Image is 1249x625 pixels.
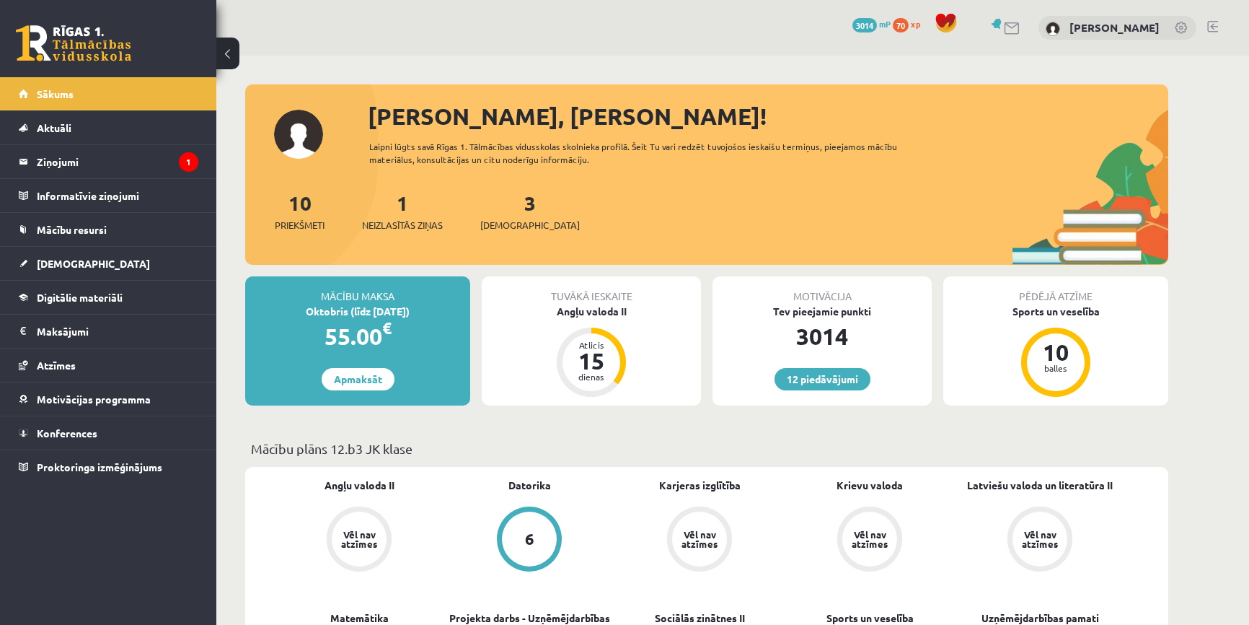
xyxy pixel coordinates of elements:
[37,315,198,348] legend: Maksājumi
[362,218,443,232] span: Neizlasītās ziņas
[712,276,932,304] div: Motivācija
[325,478,394,493] a: Angļu valoda II
[614,507,785,574] a: Vēl nav atzīmes
[275,190,325,232] a: 10Priekšmeti
[19,416,198,450] a: Konferences
[1034,341,1077,364] div: 10
[712,319,932,354] div: 3014
[19,77,198,110] a: Sākums
[879,18,891,30] span: mP
[19,315,198,348] a: Maksājumi
[943,276,1168,304] div: Pēdējā atzīme
[37,427,97,440] span: Konferences
[37,179,198,212] legend: Informatīvie ziņojumi
[245,319,470,354] div: 55.00
[275,218,325,232] span: Priekšmeti
[852,18,891,30] a: 3014 mP
[245,304,470,319] div: Oktobris (līdz [DATE])
[444,507,614,574] a: 6
[37,393,151,406] span: Motivācijas programma
[482,276,701,304] div: Tuvākā ieskaite
[37,291,123,304] span: Digitālie materiāli
[893,18,927,30] a: 70 xp
[19,349,198,382] a: Atzīmes
[37,87,74,100] span: Sākums
[482,304,701,319] div: Angļu valoda II
[852,18,877,32] span: 3014
[1069,20,1160,35] a: [PERSON_NAME]
[893,18,909,32] span: 70
[37,359,76,372] span: Atzīmes
[943,304,1168,399] a: Sports un veselība 10 balles
[967,478,1113,493] a: Latviešu valoda un literatūra II
[659,478,741,493] a: Karjeras izglītība
[179,152,198,172] i: 1
[19,145,198,178] a: Ziņojumi1
[19,213,198,246] a: Mācību resursi
[382,318,392,338] span: €
[480,218,580,232] span: [DEMOGRAPHIC_DATA]
[245,276,470,304] div: Mācību maksa
[19,450,198,484] a: Proktoringa izmēģinājums
[1020,530,1060,548] div: Vēl nav atzīmes
[37,145,198,178] legend: Ziņojumi
[19,383,198,416] a: Motivācijas programma
[570,372,613,381] div: dienas
[16,25,131,61] a: Rīgas 1. Tālmācības vidusskola
[570,349,613,372] div: 15
[911,18,920,30] span: xp
[19,281,198,314] a: Digitālie materiāli
[837,478,903,493] a: Krievu valoda
[480,190,580,232] a: 3[DEMOGRAPHIC_DATA]
[482,304,701,399] a: Angļu valoda II Atlicis 15 dienas
[274,507,444,574] a: Vēl nav atzīmes
[19,179,198,212] a: Informatīvie ziņojumi
[774,368,870,390] a: 12 piedāvājumi
[570,341,613,349] div: Atlicis
[1046,22,1060,36] img: Roberts Šmelds
[368,99,1168,134] div: [PERSON_NAME], [PERSON_NAME]!
[849,530,890,548] div: Vēl nav atzīmes
[37,257,150,270] span: [DEMOGRAPHIC_DATA]
[37,121,71,134] span: Aktuāli
[37,460,162,473] span: Proktoringa izmēģinājums
[339,530,379,548] div: Vēl nav atzīmes
[19,247,198,280] a: [DEMOGRAPHIC_DATA]
[943,304,1168,319] div: Sports un veselība
[37,223,107,236] span: Mācību resursi
[679,530,720,548] div: Vēl nav atzīmes
[251,439,1162,458] p: Mācību plāns 12.b3 JK klase
[1034,364,1077,372] div: balles
[785,507,955,574] a: Vēl nav atzīmes
[369,140,923,166] div: Laipni lūgts savā Rīgas 1. Tālmācības vidusskolas skolnieka profilā. Šeit Tu vari redzēt tuvojošo...
[322,368,394,390] a: Apmaksāt
[508,478,551,493] a: Datorika
[362,190,443,232] a: 1Neizlasītās ziņas
[19,111,198,144] a: Aktuāli
[712,304,932,319] div: Tev pieejamie punkti
[525,531,534,547] div: 6
[955,507,1125,574] a: Vēl nav atzīmes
